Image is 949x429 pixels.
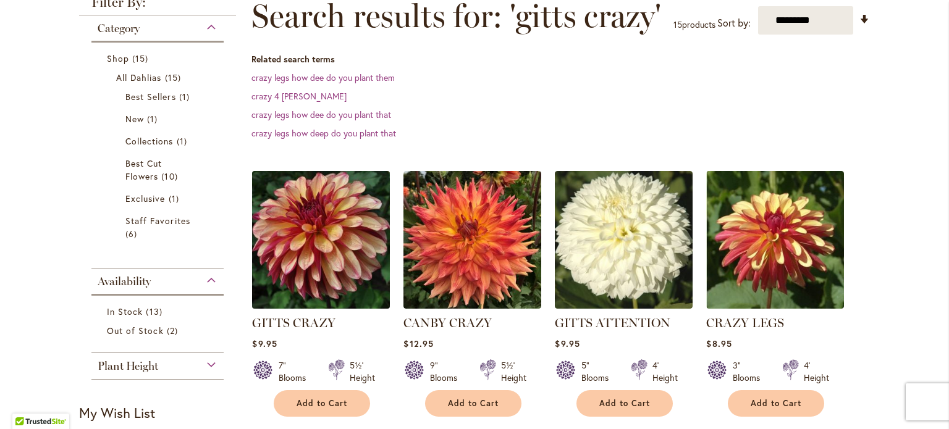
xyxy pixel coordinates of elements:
div: 9" Blooms [430,359,465,384]
a: CRAZY LEGS [706,299,844,311]
img: CRAZY LEGS [706,171,844,309]
a: Best Sellers [125,90,193,103]
a: CRAZY LEGS [706,315,784,330]
span: Add to Cart [297,398,347,409]
a: Collections [125,135,193,148]
div: 4' Height [652,359,678,384]
div: 3" Blooms [733,359,767,384]
span: $8.95 [706,338,732,349]
span: 15 [165,71,184,84]
button: Add to Cart [274,390,370,417]
a: GITTS ATTENTION [555,315,670,330]
span: $9.95 [252,338,277,349]
span: Add to Cart [751,398,801,409]
span: All Dahlias [116,72,162,83]
span: New [125,113,144,125]
a: crazy legs how dee do you plant them [251,72,395,83]
span: 1 [147,112,161,125]
span: 1 [169,192,182,205]
span: $9.95 [555,338,580,349]
a: Best Cut Flowers [125,157,193,183]
span: 10 [161,170,180,183]
p: products [673,15,715,35]
img: Gitts Crazy [249,167,394,312]
button: Add to Cart [728,390,824,417]
iframe: Launch Accessibility Center [9,385,44,420]
span: 15 [132,52,151,65]
a: GITTS CRAZY [252,315,335,330]
span: Exclusive [125,193,165,204]
div: 5½' Height [350,359,375,384]
span: $12.95 [403,338,433,349]
span: Plant Height [98,359,158,373]
div: 5½' Height [501,359,526,384]
a: In Stock 13 [107,305,211,318]
span: Staff Favorites [125,215,190,227]
span: 13 [146,305,165,318]
span: 6 [125,227,140,240]
a: crazy legs how deep do you plant that [251,127,396,139]
span: In Stock [107,306,143,317]
dt: Related search terms [251,53,870,65]
span: Add to Cart [599,398,650,409]
span: 1 [179,90,193,103]
span: Add to Cart [448,398,499,409]
button: Add to Cart [425,390,521,417]
a: GITTS ATTENTION [555,299,693,311]
div: 5" Blooms [581,359,616,384]
span: Availability [98,275,151,288]
span: Category [98,22,140,35]
a: Staff Favorites [125,214,193,240]
div: 7" Blooms [279,359,313,384]
strong: My Wish List [79,404,155,422]
span: Out of Stock [107,325,164,336]
a: Shop [107,52,211,65]
a: Exclusive [125,192,193,205]
a: CANBY CRAZY [403,315,492,330]
a: New [125,112,193,125]
a: crazy legs how dee do you plant that [251,109,391,120]
img: Canby Crazy [403,171,541,309]
a: Gitts Crazy [252,299,390,311]
span: 15 [673,19,682,30]
span: Best Sellers [125,91,176,102]
span: Collections [125,135,174,147]
img: GITTS ATTENTION [555,171,693,309]
label: Sort by: [717,12,751,35]
a: Canby Crazy [403,299,541,311]
button: Add to Cart [576,390,673,417]
span: Best Cut Flowers [125,157,162,182]
span: 2 [167,324,181,337]
span: 1 [177,135,190,148]
span: Shop [107,52,129,64]
a: crazy 4 [PERSON_NAME] [251,90,347,102]
div: 4' Height [804,359,829,384]
a: All Dahlias [116,71,202,84]
a: Out of Stock 2 [107,324,211,337]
